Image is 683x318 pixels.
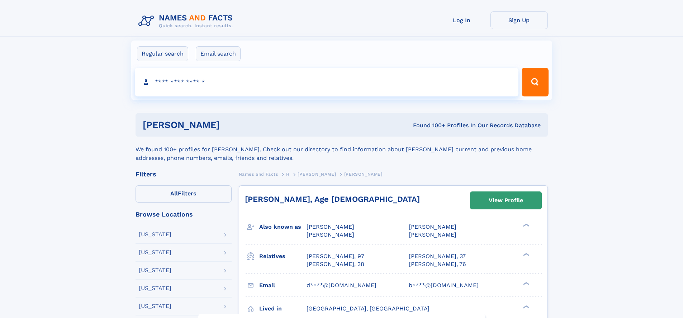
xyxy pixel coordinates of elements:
[139,285,171,291] div: [US_STATE]
[139,250,171,255] div: [US_STATE]
[316,122,541,129] div: Found 100+ Profiles In Our Records Database
[239,170,278,179] a: Names and Facts
[139,232,171,237] div: [US_STATE]
[136,11,239,31] img: Logo Names and Facts
[259,221,307,233] h3: Also known as
[409,252,466,260] a: [PERSON_NAME], 37
[409,260,466,268] a: [PERSON_NAME], 76
[170,190,178,197] span: All
[259,250,307,262] h3: Relatives
[136,171,232,177] div: Filters
[307,252,364,260] a: [PERSON_NAME], 97
[521,252,530,257] div: ❯
[259,279,307,291] h3: Email
[136,137,548,162] div: We found 100+ profiles for [PERSON_NAME]. Check out our directory to find information about [PERS...
[298,170,336,179] a: [PERSON_NAME]
[259,303,307,315] h3: Lived in
[490,11,548,29] a: Sign Up
[298,172,336,177] span: [PERSON_NAME]
[135,68,519,96] input: search input
[522,68,548,96] button: Search Button
[409,223,456,230] span: [PERSON_NAME]
[136,211,232,218] div: Browse Locations
[245,195,420,204] a: [PERSON_NAME], Age [DEMOGRAPHIC_DATA]
[307,260,364,268] a: [PERSON_NAME], 38
[521,223,530,228] div: ❯
[409,231,456,238] span: [PERSON_NAME]
[521,281,530,286] div: ❯
[307,223,354,230] span: [PERSON_NAME]
[344,172,383,177] span: [PERSON_NAME]
[470,192,541,209] a: View Profile
[286,172,290,177] span: H
[139,303,171,309] div: [US_STATE]
[307,231,354,238] span: [PERSON_NAME]
[433,11,490,29] a: Log In
[136,185,232,203] label: Filters
[489,192,523,209] div: View Profile
[139,267,171,273] div: [US_STATE]
[307,305,430,312] span: [GEOGRAPHIC_DATA], [GEOGRAPHIC_DATA]
[286,170,290,179] a: H
[137,46,188,61] label: Regular search
[143,120,317,129] h1: [PERSON_NAME]
[521,304,530,309] div: ❯
[196,46,241,61] label: Email search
